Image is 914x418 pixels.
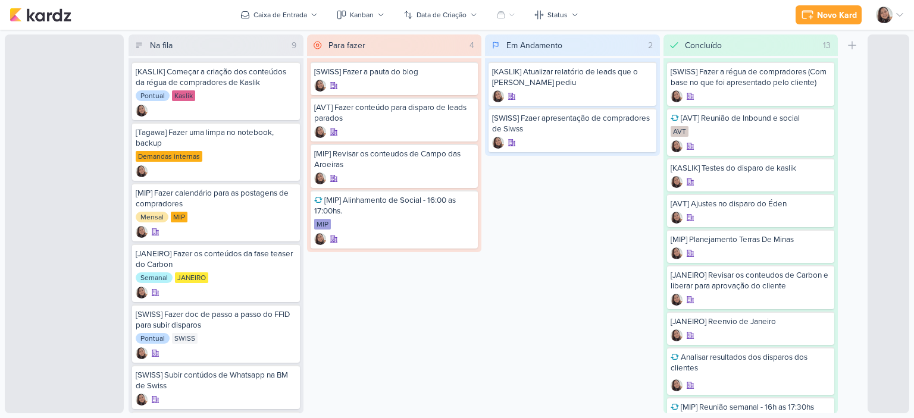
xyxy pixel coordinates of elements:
[136,272,173,283] div: Semanal
[287,39,301,52] div: 9
[671,212,683,224] div: Criador(a): Sharlene Khoury
[671,176,683,188] div: Criador(a): Sharlene Khoury
[136,394,148,406] img: Sharlene Khoury
[643,39,658,52] div: 2
[136,188,296,209] div: [MIP] Fazer calendário para as postagens de compradores
[10,8,71,22] img: kardz.app
[671,270,831,291] div: [JANEIRO] Revisar os conteudos de Carbon e liberar para aprovação do cliente
[671,176,683,188] img: Sharlene Khoury
[136,249,296,270] div: [JANEIRO] Fazer os conteúdos da fase teaser do Carbon
[671,247,683,259] div: Criador(a): Sharlene Khoury
[671,316,831,327] div: [JANEIRO] Reenvio de Janeiro
[671,140,683,152] div: Criador(a): Sharlene Khoury
[671,247,683,259] img: Sharlene Khoury
[671,126,688,137] div: AVT
[136,151,202,162] div: Demandas internas
[671,294,683,306] img: Sharlene Khoury
[671,402,831,413] div: [MIP] Reunião semanal - 16h as 17:30hs
[136,105,148,117] img: Sharlene Khoury
[818,39,835,52] div: 13
[136,287,148,298] img: Sharlene Khoury
[136,165,148,177] div: Criador(a): Sharlene Khoury
[817,9,857,21] div: Novo Kard
[314,233,326,245] div: Criador(a): Sharlene Khoury
[671,113,831,124] div: [AVT] Reunião de Inbound e social
[136,90,170,101] div: Pontual
[314,233,326,245] img: Sharlene Khoury
[492,113,653,134] div: [SWISS] Fzaer apresentação de compradores de Siwss
[136,370,296,391] div: [SWISS] Subir contúdos de Whatsapp na BM de Swiss
[136,333,170,344] div: Pontual
[492,90,504,102] img: Sharlene Khoury
[671,379,683,391] div: Criador(a): Sharlene Khoury
[136,67,296,88] div: [KASLIK] Começar a criação dos conteúdos da régua de compradores de Kaslik
[314,149,475,170] div: [MIP] Revisar os conteudos de Campo das Aroeiras
[314,219,331,230] div: MIP
[671,90,683,102] div: Criador(a): Sharlene Khoury
[671,329,683,341] img: Sharlene Khoury
[136,394,148,406] div: Criador(a): Sharlene Khoury
[876,7,893,23] img: Sharlene Khoury
[136,127,296,149] div: [Tagawa] Fazer uma limpa no notebook, backup
[796,5,862,24] button: Novo Kard
[171,212,187,222] div: MIP
[172,90,195,101] div: Kaslik
[492,90,504,102] div: Criador(a): Sharlene Khoury
[314,172,326,184] div: Criador(a): Sharlene Khoury
[671,140,683,152] img: Sharlene Khoury
[136,165,148,177] img: Sharlene Khoury
[136,287,148,298] div: Criador(a): Sharlene Khoury
[172,333,198,344] div: SWISS
[314,80,326,92] img: Sharlene Khoury
[136,105,148,117] div: Criador(a): Sharlene Khoury
[314,67,475,77] div: [SWISS] Fazer a pauta do blog
[671,329,683,341] div: Criador(a): Sharlene Khoury
[136,309,296,331] div: [SWISS] Fazer doc de passo a passo do FFID para subir disparos
[671,294,683,306] div: Criador(a): Sharlene Khoury
[492,137,504,149] div: Criador(a): Sharlene Khoury
[465,39,479,52] div: 4
[671,352,831,373] div: Analisar resultados dos disparos dos clientes
[671,212,683,224] img: Sharlene Khoury
[671,379,683,391] img: Sharlene Khoury
[136,226,148,238] img: Sharlene Khoury
[314,80,326,92] div: Criador(a): Sharlene Khoury
[175,272,208,283] div: JANEIRO
[314,172,326,184] img: Sharlene Khoury
[314,102,475,124] div: [AVT] Fazer conteúdo para disparo de leads parados
[671,90,683,102] img: Sharlene Khoury
[671,163,831,174] div: [KASLIK] Testes do disparo de kaslik
[671,199,831,209] div: [AVT] Ajustes no disparo do Éden
[671,67,831,88] div: [SWISS] Fazer a régua de compradores (Com base no que foi apresentado pelo cliente)
[136,347,148,359] div: Criador(a): Sharlene Khoury
[136,212,168,222] div: Mensal
[492,137,504,149] img: Sharlene Khoury
[492,67,653,88] div: [KASLIK] Atualizar relatório de leads que o Otávio pediu
[136,226,148,238] div: Criador(a): Sharlene Khoury
[136,347,148,359] img: Sharlene Khoury
[314,126,326,138] div: Criador(a): Sharlene Khoury
[671,234,831,245] div: [MIP] Planejamento Terras De Minas
[314,126,326,138] img: Sharlene Khoury
[314,195,475,216] div: [MIP] Alinhamento de Social - 16:00 as 17:00hs.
